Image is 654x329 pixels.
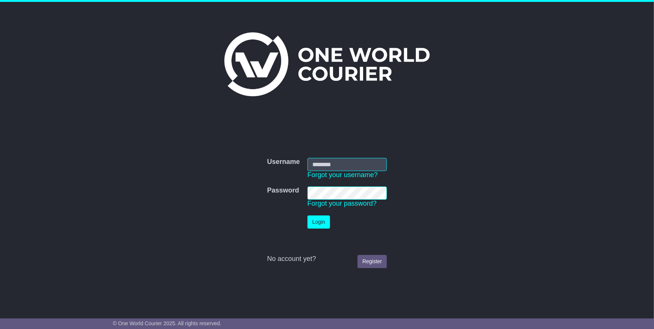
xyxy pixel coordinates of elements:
[307,215,330,229] button: Login
[267,255,387,263] div: No account yet?
[307,200,377,207] a: Forgot your password?
[224,32,430,96] img: One World
[267,186,299,195] label: Password
[357,255,387,268] a: Register
[267,158,300,166] label: Username
[307,171,378,179] a: Forgot your username?
[113,320,222,326] span: © One World Courier 2025. All rights reserved.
